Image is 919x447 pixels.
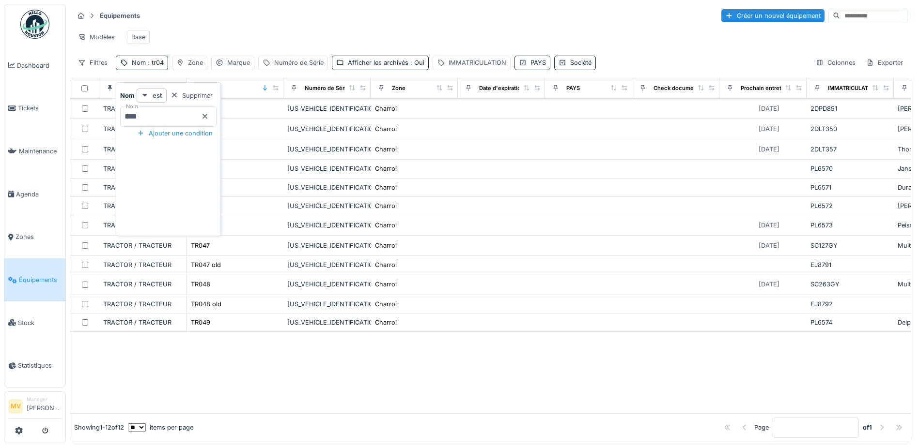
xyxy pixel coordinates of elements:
div: Page [754,423,769,432]
div: PL6570 [810,164,890,173]
div: Base [131,32,145,42]
div: 2DPD851 [810,104,890,113]
strong: est [153,91,162,100]
div: TRACTOR / TRACTEUR [103,260,182,269]
div: [DATE] [759,104,779,113]
div: TRACTOR / TRACTEUR [103,299,182,309]
div: [US_VEHICLE_IDENTIFICATION_NUMBER] [287,201,367,210]
div: [US_VEHICLE_IDENTIFICATION_NUMBER] [287,280,367,289]
div: Nom [132,58,164,67]
span: : tr04 [146,59,164,66]
div: Modèles [74,30,119,44]
div: 2DLT357 [810,145,890,154]
strong: of 1 [863,423,872,432]
span: Zones [16,232,62,241]
div: Marque [227,58,250,67]
div: 2DLT350 [810,124,890,134]
div: [US_VEHICLE_IDENTIFICATION_NUMBER] [287,183,367,192]
span: Équipements [19,275,62,284]
div: TRACTOR / TRACTEUR [103,221,182,230]
div: TR049 [191,318,210,327]
div: SC263GY [810,280,890,289]
div: [US_VEHICLE_IDENTIFICATION_NUMBER] [287,260,367,269]
div: [DATE] [759,145,779,154]
div: Charroi [375,201,397,210]
span: Dashboard [17,61,62,70]
div: [US_VEHICLE_IDENTIFICATION_NUMBER] [287,164,367,173]
label: Nom [124,103,140,111]
div: TR047 old [191,260,221,269]
div: SC127GY [810,241,890,250]
div: Numéro de Série [305,84,349,92]
div: Charroi [375,183,397,192]
div: Charroi [375,318,397,327]
div: Prochain entretien [741,84,790,92]
li: MV [8,399,23,414]
div: [US_VEHICLE_IDENTIFICATION_NUMBER] [287,318,367,327]
div: Charroi [375,280,397,289]
div: TRACTOR / TRACTEUR [103,183,182,192]
span: : Oui [408,59,424,66]
div: PL6574 [810,318,890,327]
span: Statistiques [18,361,62,370]
div: items per page [128,423,193,432]
div: Numéro de Série [274,58,324,67]
div: [US_VEHICLE_IDENTIFICATION_NUMBER] [287,299,367,309]
span: Agenda [16,190,62,199]
div: PL6571 [810,183,890,192]
div: Charroi [375,164,397,173]
div: Charroi [375,124,397,134]
span: Stock [18,318,62,328]
li: [PERSON_NAME] [27,396,62,417]
div: PAYS [530,58,546,67]
div: Zone [392,84,405,92]
div: TRACTOR / TRACTEUR [103,145,182,154]
div: Charroi [375,221,397,230]
div: Afficher les archivés [348,58,424,67]
div: TR048 [191,280,210,289]
div: Charroi [375,104,397,113]
div: TRACTOR / TRACTEUR [103,201,182,210]
div: IMMATRICULATION [828,84,878,92]
div: [US_VEHICLE_IDENTIFICATION_NUMBER] [287,104,367,113]
div: Charroi [375,260,397,269]
div: Zone [188,58,203,67]
div: Créer un nouvel équipement [721,9,825,22]
div: Société [570,58,592,67]
strong: Nom [120,91,135,100]
div: TRACTOR / TRACTEUR [103,124,182,134]
div: Filtres [74,56,112,70]
div: TRACTOR / TRACTEUR [103,318,182,327]
div: [DATE] [759,124,779,134]
div: Colonnes [811,56,860,70]
div: Check document date [654,84,712,92]
div: Supprimer [167,89,217,102]
div: IMMATRICULATION [449,58,506,67]
div: EJ8792 [810,299,890,309]
div: TRACTOR / TRACTEUR [103,280,182,289]
div: [US_VEHICLE_IDENTIFICATION_NUMBER] [287,221,367,230]
img: Badge_color-CXgf-gQk.svg [20,10,49,39]
div: [US_VEHICLE_IDENTIFICATION_NUMBER] [287,145,367,154]
div: [DATE] [759,280,779,289]
div: Charroi [375,241,397,250]
div: Showing 1 - 12 of 12 [74,423,124,432]
div: EJ8791 [810,260,890,269]
div: [US_VEHICLE_IDENTIFICATION_NUMBER] [287,124,367,134]
div: [US_VEHICLE_IDENTIFICATION_NUMBER] [287,241,367,250]
div: Manager [27,396,62,403]
div: Charroi [375,145,397,154]
div: PL6572 [810,201,890,210]
div: PAYS [566,84,580,92]
div: Date d'expiration [479,84,524,92]
span: Maintenance [19,147,62,156]
div: Exporter [862,56,907,70]
div: Charroi [375,299,397,309]
div: TRACTOR / TRACTEUR [103,241,182,250]
div: TRACTOR / TRACTEUR [103,164,182,173]
div: TR047 [191,241,210,250]
div: TR048 old [191,299,221,309]
span: Tickets [18,104,62,113]
div: PL6573 [810,221,890,230]
strong: Équipements [96,11,144,20]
